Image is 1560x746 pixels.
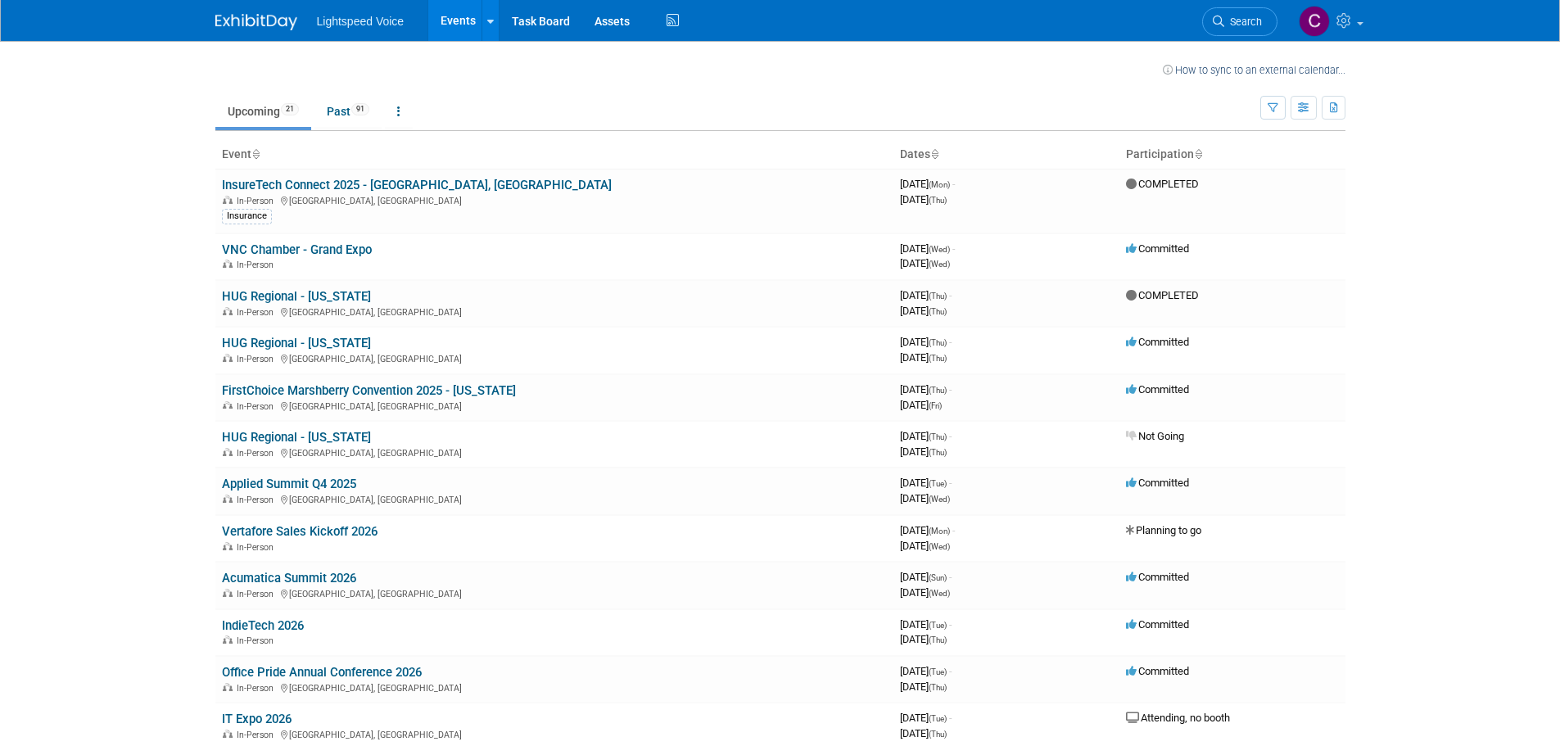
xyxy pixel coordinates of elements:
[929,180,950,189] span: (Mon)
[949,383,952,396] span: -
[900,665,952,677] span: [DATE]
[949,712,952,724] span: -
[1126,336,1189,348] span: Committed
[900,193,947,206] span: [DATE]
[929,635,947,644] span: (Thu)
[281,103,299,115] span: 21
[222,492,887,505] div: [GEOGRAPHIC_DATA], [GEOGRAPHIC_DATA]
[1126,383,1189,396] span: Committed
[1126,665,1189,677] span: Committed
[223,589,233,597] img: In-Person Event
[900,540,950,552] span: [DATE]
[893,141,1119,169] th: Dates
[900,257,950,269] span: [DATE]
[949,571,952,583] span: -
[929,260,950,269] span: (Wed)
[223,635,233,644] img: In-Person Event
[223,683,233,691] img: In-Person Event
[949,618,952,631] span: -
[929,401,942,410] span: (Fri)
[929,683,947,692] span: (Thu)
[900,351,947,364] span: [DATE]
[222,477,356,491] a: Applied Summit Q4 2025
[1163,64,1345,76] a: How to sync to an external calendar...
[222,445,887,459] div: [GEOGRAPHIC_DATA], [GEOGRAPHIC_DATA]
[222,524,378,539] a: Vertafore Sales Kickoff 2026
[1299,6,1330,37] img: Christopher Taylor
[900,524,955,536] span: [DATE]
[1194,147,1202,161] a: Sort by Participation Type
[351,103,369,115] span: 91
[222,336,371,350] a: HUG Regional - [US_STATE]
[223,260,233,268] img: In-Person Event
[929,621,947,630] span: (Tue)
[1224,16,1262,28] span: Search
[900,242,955,255] span: [DATE]
[222,571,356,585] a: Acumatica Summit 2026
[222,193,887,206] div: [GEOGRAPHIC_DATA], [GEOGRAPHIC_DATA]
[929,730,947,739] span: (Thu)
[237,635,278,646] span: In-Person
[237,683,278,694] span: In-Person
[215,14,297,30] img: ExhibitDay
[929,245,950,254] span: (Wed)
[1126,712,1230,724] span: Attending, no booth
[222,305,887,318] div: [GEOGRAPHIC_DATA], [GEOGRAPHIC_DATA]
[929,354,947,363] span: (Thu)
[237,401,278,412] span: In-Person
[900,178,955,190] span: [DATE]
[900,477,952,489] span: [DATE]
[929,542,950,551] span: (Wed)
[930,147,938,161] a: Sort by Start Date
[900,305,947,317] span: [DATE]
[317,15,405,28] span: Lightspeed Voice
[223,354,233,362] img: In-Person Event
[237,307,278,318] span: In-Person
[1126,477,1189,489] span: Committed
[1126,571,1189,583] span: Committed
[237,354,278,364] span: In-Person
[929,196,947,205] span: (Thu)
[223,196,233,204] img: In-Person Event
[900,430,952,442] span: [DATE]
[900,586,950,599] span: [DATE]
[222,383,516,398] a: FirstChoice Marshberry Convention 2025 - [US_STATE]
[314,96,382,127] a: Past91
[900,727,947,739] span: [DATE]
[949,665,952,677] span: -
[222,289,371,304] a: HUG Regional - [US_STATE]
[900,618,952,631] span: [DATE]
[223,307,233,315] img: In-Person Event
[222,618,304,633] a: IndieTech 2026
[222,680,887,694] div: [GEOGRAPHIC_DATA], [GEOGRAPHIC_DATA]
[900,336,952,348] span: [DATE]
[900,712,952,724] span: [DATE]
[929,527,950,536] span: (Mon)
[952,178,955,190] span: -
[223,495,233,503] img: In-Person Event
[215,141,893,169] th: Event
[900,680,947,693] span: [DATE]
[237,495,278,505] span: In-Person
[223,448,233,456] img: In-Person Event
[251,147,260,161] a: Sort by Event Name
[929,479,947,488] span: (Tue)
[222,178,612,192] a: InsureTech Connect 2025 - [GEOGRAPHIC_DATA], [GEOGRAPHIC_DATA]
[222,399,887,412] div: [GEOGRAPHIC_DATA], [GEOGRAPHIC_DATA]
[949,336,952,348] span: -
[1126,242,1189,255] span: Committed
[222,665,422,680] a: Office Pride Annual Conference 2026
[929,448,947,457] span: (Thu)
[1119,141,1345,169] th: Participation
[1126,178,1199,190] span: COMPLETED
[223,730,233,738] img: In-Person Event
[222,586,887,599] div: [GEOGRAPHIC_DATA], [GEOGRAPHIC_DATA]
[222,242,372,257] a: VNC Chamber - Grand Expo
[222,351,887,364] div: [GEOGRAPHIC_DATA], [GEOGRAPHIC_DATA]
[929,338,947,347] span: (Thu)
[900,399,942,411] span: [DATE]
[900,571,952,583] span: [DATE]
[900,492,950,504] span: [DATE]
[929,714,947,723] span: (Tue)
[237,448,278,459] span: In-Person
